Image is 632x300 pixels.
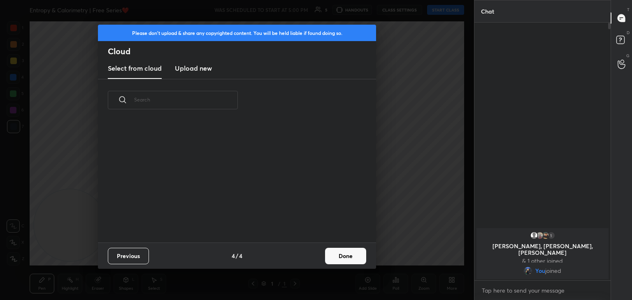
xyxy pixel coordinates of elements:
img: default.png [530,231,538,240]
p: [PERSON_NAME], [PERSON_NAME], [PERSON_NAME] [481,243,604,256]
div: grid [474,226,611,281]
h3: Upload new [175,63,212,73]
img: c3bf92148b2745b2a0ef4867312963df.jpg [541,231,550,240]
p: Chat [474,0,501,22]
button: Done [325,248,366,264]
h4: 4 [239,252,242,260]
img: 94a924f8f164472f8e3fad83bd7266b9.jpg [536,231,544,240]
h3: Select from cloud [108,63,162,73]
span: You [535,268,545,274]
p: T [627,7,630,13]
button: Previous [108,248,149,264]
div: 1 [547,231,555,240]
input: Search [134,82,238,117]
h2: Cloud [108,46,376,57]
p: & 1 other joined [481,258,604,264]
span: joined [545,268,561,274]
h4: 4 [232,252,235,260]
p: D [627,30,630,36]
h4: / [236,252,238,260]
img: d89acffa0b7b45d28d6908ca2ce42307.jpg [524,267,532,275]
div: Please don't upload & share any copyrighted content. You will be held liable if found doing so. [98,25,376,41]
p: G [626,53,630,59]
